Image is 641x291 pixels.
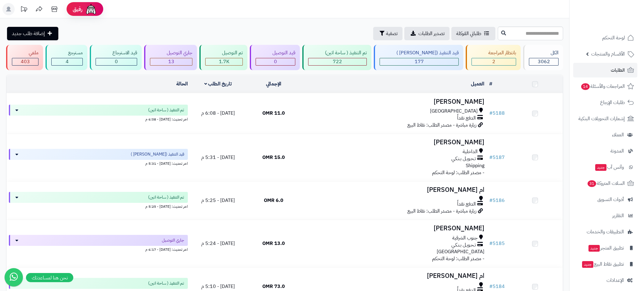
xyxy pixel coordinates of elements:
span: تم التنفيذ ( ساحة اتين) [148,280,184,286]
span: [DATE] - 5:31 م [201,154,235,161]
td: - مصدر الطلب: لوحة التحكم [301,220,487,267]
span: تصدير الطلبات [418,30,445,37]
div: تم التوصيل [205,49,243,56]
a: التقارير [573,208,637,223]
div: 722 [308,58,366,65]
a: #5188 [489,110,505,117]
span: تـحـويـل بـنـكـي [451,242,476,249]
span: تصفية [386,30,398,37]
a: إضافة طلب جديد [7,27,58,40]
span: 1.7K [219,58,229,65]
span: 2 [492,58,495,65]
span: المدونة [610,147,624,155]
span: 403 [21,58,30,65]
a: المراجعات والأسئلة14 [573,79,637,94]
span: Shipping [466,162,484,169]
a: تصدير الطلبات [404,27,450,40]
span: لوحة التحكم [602,34,625,42]
h3: [PERSON_NAME] [304,98,484,105]
span: جديد [595,164,606,171]
a: المدونة [573,144,637,158]
span: الأقسام والمنتجات [591,50,625,58]
span: تطبيق المتجر [588,244,624,252]
img: ai-face.png [85,3,97,15]
a: تطبيق نقاط البيعجديد [573,257,637,271]
a: وآتس آبجديد [573,160,637,174]
a: #5186 [489,197,505,204]
span: طلبات الإرجاع [600,98,625,107]
div: جاري التوصيل [150,49,192,56]
span: زيارة مباشرة - مصدر الطلب: نقاط البيع [407,121,476,129]
div: قيد التوصيل [256,49,295,56]
div: تم التنفيذ ( ساحة اتين) [308,49,367,56]
span: إشعارات التحويلات البنكية [578,114,625,123]
span: [GEOGRAPHIC_DATA] [430,108,478,115]
span: 15.0 OMR [262,154,285,161]
a: أدوات التسويق [573,192,637,207]
a: بانتظار المراجعة 2 [464,45,522,70]
h3: [PERSON_NAME] [304,139,484,146]
a: تم التنفيذ ( ساحة اتين) 722 [301,45,373,70]
span: العملاء [612,131,624,139]
div: 1741 [206,58,242,65]
a: قيد التوصيل 0 [249,45,301,70]
span: السلات المتروكة [587,179,625,188]
div: الكل [529,49,559,56]
span: أدوات التسويق [597,195,624,204]
a: طلبات الإرجاع [573,95,637,110]
span: 0 [274,58,277,65]
span: الإعدادات [606,276,624,285]
span: 14 [581,83,590,90]
a: لوحة التحكم [573,31,637,45]
span: الدفع نقداً [457,201,476,208]
span: [DATE] - 5:25 م [201,197,235,204]
a: الإجمالي [266,80,281,88]
img: logo-2.png [599,16,635,28]
span: جديد [588,245,600,252]
a: #5187 [489,154,505,161]
div: 2 [472,58,516,65]
a: ملغي 403 [5,45,44,70]
a: الإعدادات [573,273,637,288]
div: اخر تحديث: [DATE] - 5:31 م [9,160,188,166]
td: - مصدر الطلب: لوحة التحكم [301,134,487,181]
a: السلات المتروكة31 [573,176,637,191]
span: 4 [66,58,69,65]
span: وآتس آب [595,163,624,171]
a: الطلبات [573,63,637,77]
a: قيد الاسترجاع 0 [89,45,143,70]
span: التقارير [612,211,624,220]
span: جاري التوصيل [162,237,184,243]
div: 177 [380,58,458,65]
span: 13.0 OMR [262,240,285,247]
span: # [489,283,493,290]
span: 177 [415,58,424,65]
span: 73.0 OMR [262,283,285,290]
span: 11.0 OMR [262,110,285,117]
span: # [489,110,493,117]
div: مسترجع [51,49,83,56]
span: تـحـويـل بـنـكـي [451,155,476,162]
a: العملاء [573,128,637,142]
a: # [489,80,492,88]
span: رفيق [73,5,82,13]
span: زيارة مباشرة - مصدر الطلب: نقاط البيع [407,207,476,215]
span: [DATE] - 5:10 م [201,283,235,290]
span: المراجعات والأسئلة [581,82,625,91]
h3: ام [PERSON_NAME] [304,272,484,279]
span: [GEOGRAPHIC_DATA] [437,248,484,255]
a: تطبيق المتجرجديد [573,241,637,255]
a: مسترجع 4 [44,45,89,70]
span: تم التنفيذ ( ساحة اتين) [148,107,184,113]
span: # [489,240,493,247]
a: تم التوصيل 1.7K [198,45,249,70]
span: 6.0 OMR [264,197,283,204]
span: 3062 [538,58,550,65]
span: تم التنفيذ ( ساحة اتين) [148,194,184,200]
a: الكل3062 [522,45,564,70]
span: التطبيقات والخدمات [587,228,624,236]
div: 0 [96,58,137,65]
span: [DATE] - 5:24 م [201,240,235,247]
span: قيد التنفيذ ([PERSON_NAME] ) [131,151,184,157]
span: طلباتي المُوكلة [456,30,481,37]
